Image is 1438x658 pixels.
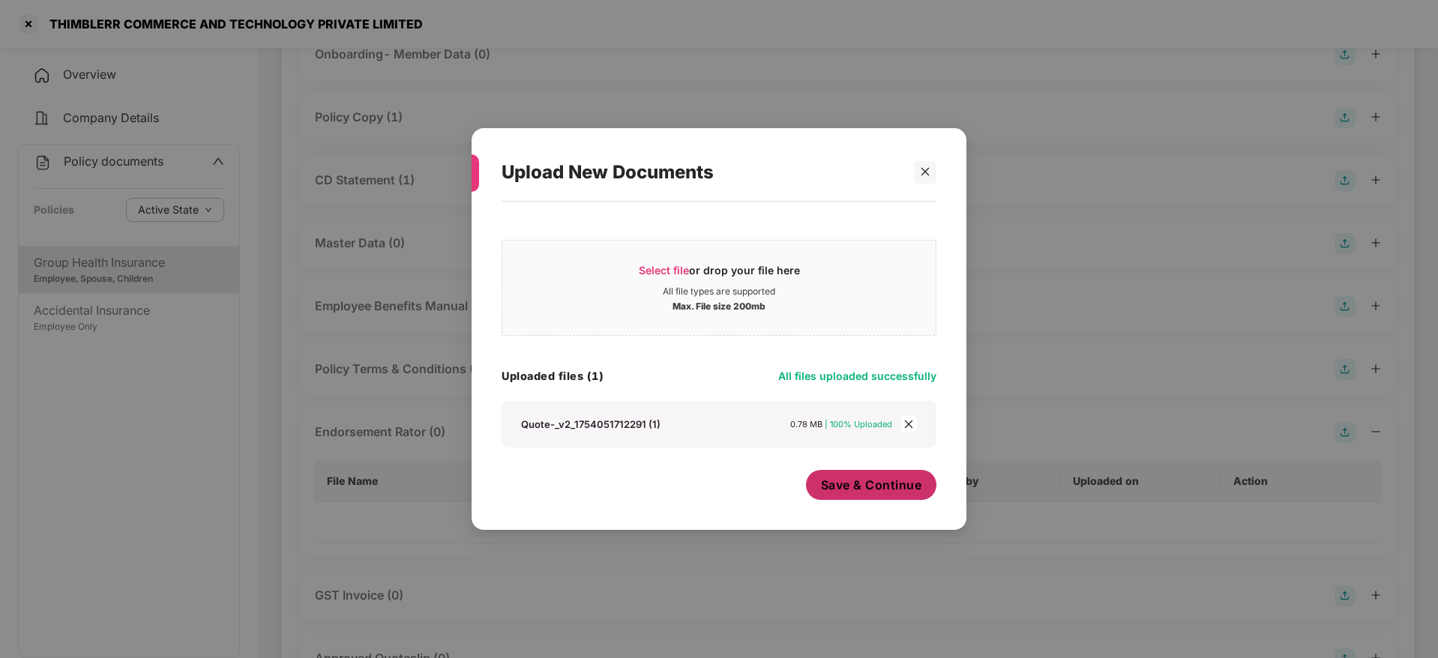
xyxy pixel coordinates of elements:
span: close [920,166,930,177]
span: 0.78 MB [790,419,822,429]
button: Save & Continue [806,470,937,500]
span: Select file [639,264,689,277]
div: Upload New Documents [502,143,900,202]
div: or drop your file here [639,263,800,286]
h4: Uploaded files (1) [502,369,604,384]
span: Save & Continue [821,477,922,493]
div: All file types are supported [663,286,775,298]
span: close [900,416,917,432]
div: Max. File size 200mb [673,298,765,313]
div: Quote-_v2_1754051712291 (1) [521,417,661,431]
span: Select fileor drop your file hereAll file types are supportedMax. File size 200mb [502,252,936,324]
span: All files uploaded successfully [778,369,936,382]
span: | 100% Uploaded [825,419,892,429]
